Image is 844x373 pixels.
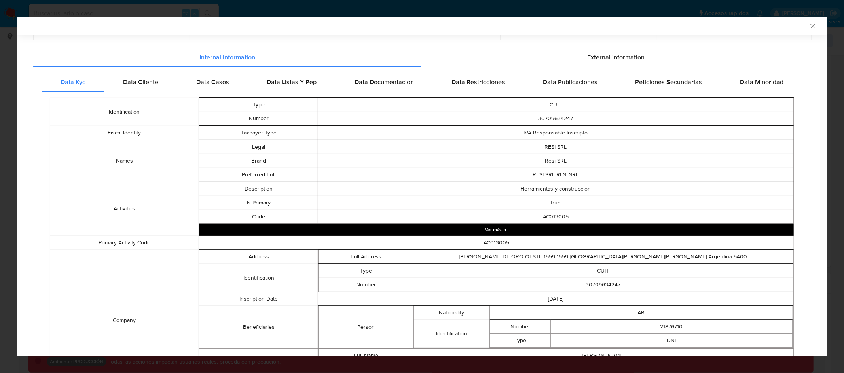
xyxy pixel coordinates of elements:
[318,182,794,196] td: Herramientas y construcción
[318,98,794,112] td: CUIT
[318,126,794,140] td: IVA Responsable Inscripto
[740,78,783,87] span: Data Minoridad
[543,78,597,87] span: Data Publicaciones
[50,98,199,126] td: Identification
[319,278,413,292] td: Number
[199,112,318,125] td: Number
[199,154,318,168] td: Brand
[413,278,793,292] td: 30709634247
[319,348,413,362] td: Full Name
[319,306,413,348] td: Person
[318,210,794,223] td: AC013005
[199,224,794,236] button: Expand array
[319,264,413,278] td: Type
[199,126,318,140] td: Taxpayer Type
[635,78,702,87] span: Peticiones Secundarias
[414,306,490,320] td: Nationality
[355,78,414,87] span: Data Documentacion
[318,168,794,182] td: RESI SRL RESI SRL
[199,264,318,292] td: Identification
[199,236,794,250] td: AC013005
[17,17,827,356] div: closure-recommendation-modal
[452,78,505,87] span: Data Restricciones
[199,140,318,154] td: Legal
[319,250,413,263] td: Full Address
[199,196,318,210] td: Is Primary
[318,292,794,306] td: [DATE]
[267,78,317,87] span: Data Listas Y Pep
[196,78,229,87] span: Data Casos
[199,250,318,264] td: Address
[490,333,550,347] td: Type
[587,53,645,62] span: External information
[50,182,199,236] td: Activities
[318,112,794,125] td: 30709634247
[413,250,793,263] td: [PERSON_NAME] DE ORO OESTE 1559 1559 [GEOGRAPHIC_DATA][PERSON_NAME][PERSON_NAME] Argentina 5400
[489,306,793,320] td: AR
[123,78,158,87] span: Data Cliente
[550,320,792,333] td: 21876710
[199,98,318,112] td: Type
[61,78,85,87] span: Data Kyc
[318,154,794,168] td: Resi SRL
[50,236,199,250] td: Primary Activity Code
[199,292,318,306] td: Inscription Date
[199,53,255,62] span: Internal information
[490,320,550,333] td: Number
[199,210,318,223] td: Code
[33,48,811,67] div: Detailed info
[413,264,793,278] td: CUIT
[413,348,793,362] td: [PERSON_NAME]
[199,182,318,196] td: Description
[42,73,802,92] div: Detailed internal info
[199,306,318,348] td: Beneficiaries
[50,126,199,140] td: Fiscal Identity
[550,333,792,347] td: DNI
[50,140,199,182] td: Names
[318,140,794,154] td: RESI SRL
[414,320,490,348] td: Identification
[318,196,794,210] td: true
[199,168,318,182] td: Preferred Full
[809,22,816,29] button: Cerrar ventana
